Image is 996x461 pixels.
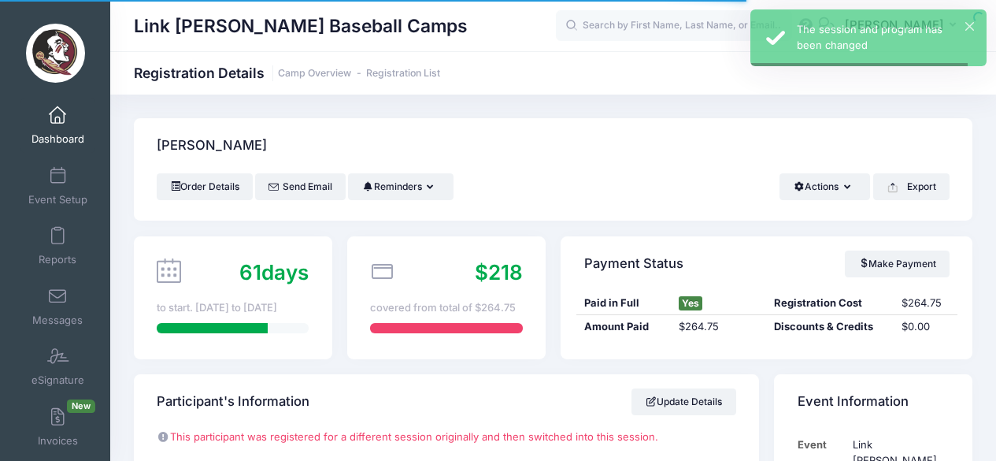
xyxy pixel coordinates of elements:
span: $218 [475,260,523,284]
div: Registration Cost [767,296,894,311]
img: Link Jarrett Baseball Camps [26,24,85,83]
div: $264.75 [894,296,957,311]
a: Event Setup [20,158,95,214]
span: Invoices [38,434,78,448]
a: Order Details [157,173,253,200]
span: Yes [679,296,702,310]
div: covered from total of $264.75 [370,300,522,316]
button: Reminders [348,173,453,200]
h4: Participant's Information [157,380,309,425]
a: Make Payment [845,251,950,277]
h4: [PERSON_NAME] [157,124,267,169]
a: Registration List [366,68,440,80]
div: Amount Paid [576,319,672,335]
span: Dashboard [31,133,84,147]
p: This participant was registered for a different session originally and then switched into this se... [157,429,735,445]
a: Update Details [631,389,736,415]
a: Send Email [255,173,346,200]
div: to start. [DATE] to [DATE] [157,300,309,316]
button: [PERSON_NAME] [835,8,972,44]
span: eSignature [31,374,84,388]
div: The session and program has been changed [797,22,974,53]
div: $264.75 [672,319,767,335]
div: days [239,257,309,288]
a: Dashboard [20,98,95,153]
button: × [965,22,974,31]
h4: Event Information [798,380,909,425]
button: Export [873,173,950,200]
button: Actions [779,173,870,200]
span: Event Setup [28,193,87,206]
span: New [67,400,95,413]
h1: Link [PERSON_NAME] Baseball Camps [134,8,468,44]
span: 61 [239,260,261,284]
a: Camp Overview [278,68,351,80]
a: Reports [20,218,95,273]
a: Messages [20,279,95,334]
a: eSignature [20,339,95,394]
span: Reports [39,254,76,267]
input: Search by First Name, Last Name, or Email... [556,10,792,42]
h4: Payment Status [584,241,683,286]
h1: Registration Details [134,65,440,81]
div: Discounts & Credits [767,319,894,335]
div: $0.00 [894,319,957,335]
a: InvoicesNew [20,400,95,455]
div: Paid in Full [576,296,672,311]
span: Messages [32,314,83,327]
